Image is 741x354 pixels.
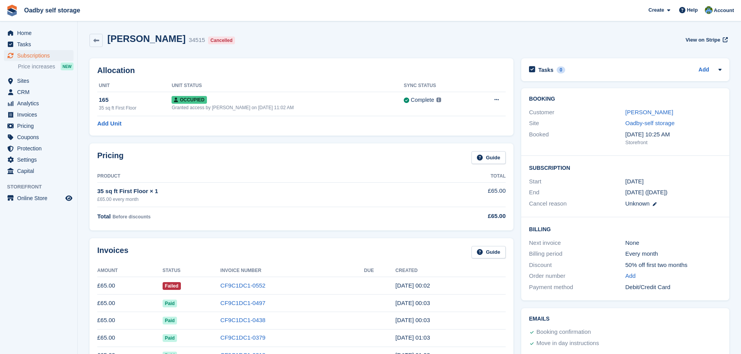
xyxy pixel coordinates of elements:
[163,282,181,290] span: Failed
[97,187,413,196] div: 35 sq ft First Floor × 1
[413,212,506,221] div: £65.00
[208,37,235,44] div: Cancelled
[18,63,55,70] span: Price increases
[529,261,625,270] div: Discount
[18,62,74,71] a: Price increases NEW
[97,265,163,277] th: Amount
[436,98,441,102] img: icon-info-grey-7440780725fd019a000dd9b08b2336e03edf1995a4989e88bcd33f0948082b44.svg
[529,199,625,208] div: Cancel reason
[97,196,413,203] div: £65.00 every month
[97,213,111,220] span: Total
[97,66,506,75] h2: Allocation
[471,151,506,164] a: Guide
[17,154,64,165] span: Settings
[99,96,172,105] div: 165
[625,200,650,207] span: Unknown
[17,132,64,143] span: Coupons
[625,120,675,126] a: Oadby-self storage
[97,80,172,92] th: Unit
[97,277,163,295] td: £65.00
[221,334,266,341] a: CF9C1DC1-0379
[538,66,554,73] h2: Tasks
[17,120,64,131] span: Pricing
[536,328,591,337] div: Booking confirmation
[112,214,151,220] span: Before discounts
[172,104,404,111] div: Granted access by [PERSON_NAME] on [DATE] 11:02 AM
[625,130,722,139] div: [DATE] 10:25 AM
[529,130,625,146] div: Booked
[705,6,713,14] img: Sanjeave Nagra
[625,249,722,258] div: Every month
[529,96,722,102] h2: Booking
[17,109,64,120] span: Invoices
[221,265,364,277] th: Invoice Number
[4,50,74,61] a: menu
[221,282,266,289] a: CF9C1DC1-0552
[529,164,722,171] h2: Subscription
[97,119,121,128] a: Add Unit
[529,249,625,258] div: Billing period
[189,36,205,45] div: 34515
[4,143,74,154] a: menu
[413,170,506,183] th: Total
[97,151,124,164] h2: Pricing
[6,5,18,16] img: stora-icon-8386f47178a22dfd0bd8f6a31ec36ba5ce8667c1dd55bd0f319d3a0aa187defe.svg
[404,80,475,92] th: Sync Status
[625,272,636,281] a: Add
[17,193,64,204] span: Online Store
[529,188,625,197] div: End
[396,300,430,306] time: 2024-11-29 00:03:21 UTC
[172,96,207,104] span: Occupied
[221,317,266,323] a: CF9C1DC1-0438
[471,246,506,259] a: Guide
[97,246,128,259] h2: Invoices
[557,66,566,73] div: 0
[97,295,163,312] td: £65.00
[4,98,74,109] a: menu
[4,120,74,131] a: menu
[529,316,722,322] h2: Emails
[7,183,77,191] span: Storefront
[221,300,266,306] a: CF9C1DC1-0497
[714,7,734,14] span: Account
[529,272,625,281] div: Order number
[17,166,64,176] span: Capital
[17,39,64,50] span: Tasks
[396,265,506,277] th: Created
[4,109,74,120] a: menu
[529,283,625,292] div: Payment method
[529,239,625,248] div: Next invoice
[4,87,74,98] a: menu
[163,265,221,277] th: Status
[4,193,74,204] a: menu
[625,189,668,195] span: [DATE] ([DATE])
[17,98,64,109] span: Analytics
[413,182,506,207] td: £65.00
[97,312,163,329] td: £65.00
[163,317,177,324] span: Paid
[396,282,430,289] time: 2024-12-29 00:02:15 UTC
[4,132,74,143] a: menu
[107,33,186,44] h2: [PERSON_NAME]
[61,63,74,70] div: NEW
[625,139,722,146] div: Storefront
[625,283,722,292] div: Debit/Credit Card
[64,194,74,203] a: Preview store
[536,339,599,348] div: Move in day instructions
[17,28,64,38] span: Home
[625,109,673,115] a: [PERSON_NAME]
[4,166,74,176] a: menu
[625,261,722,270] div: 50% off first two months
[396,334,430,341] time: 2024-09-29 00:03:24 UTC
[163,334,177,342] span: Paid
[529,119,625,128] div: Site
[17,87,64,98] span: CRM
[682,33,729,46] a: View on Stripe
[4,154,74,165] a: menu
[685,36,720,44] span: View on Stripe
[21,4,83,17] a: Oadby self storage
[411,96,434,104] div: Complete
[163,300,177,307] span: Paid
[17,143,64,154] span: Protection
[687,6,698,14] span: Help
